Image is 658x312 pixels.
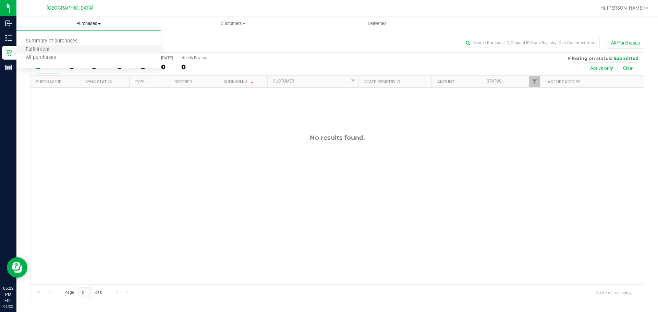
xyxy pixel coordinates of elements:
[273,79,294,84] a: Customer
[5,49,12,56] inline-svg: Retail
[135,79,145,84] a: Type
[161,55,173,60] div: [DATE]
[161,16,305,31] a: Customers
[487,79,501,84] a: Status
[305,16,449,31] a: Deliveries
[47,5,94,11] span: [GEOGRAPHIC_DATA]
[3,285,13,304] p: 06:22 PM EDT
[3,304,13,309] p: 09/22
[85,79,112,84] a: Sync Status
[364,79,400,84] a: State Registry ID
[16,21,161,27] span: Purchases
[59,287,108,298] span: Page of 0
[529,76,540,87] a: Filter
[36,79,62,84] a: Purchase ID
[181,63,207,71] div: 0
[590,287,637,298] span: No items to display
[5,20,12,27] inline-svg: Inbound
[586,62,618,74] button: Active only
[16,16,161,31] a: Purchases Summary of purchases Fulfillment All purchases
[437,79,454,84] a: Amount
[16,55,65,61] span: All purchases
[619,62,638,74] button: Clear
[174,79,192,84] a: Ordered
[16,38,87,44] span: Summary of purchases
[161,63,173,71] div: 0
[181,55,207,60] div: Needs Review
[347,76,358,87] a: Filter
[607,37,644,49] button: All Purchases
[7,257,27,278] iframe: Resource center
[16,47,59,52] span: Fulfillment
[463,38,600,48] input: Search Purchase ID, Original ID, State Registry ID or Customer Name...
[224,79,255,84] a: Scheduled
[5,64,12,71] inline-svg: Reports
[546,79,580,84] a: Last Updated By
[613,55,638,61] span: Submitted
[358,21,396,27] span: Deliveries
[31,134,644,141] div: No results found.
[568,55,612,61] span: Filtering on status:
[161,21,305,27] span: Customers
[5,35,12,41] inline-svg: Inventory
[600,5,645,11] span: Hi, [PERSON_NAME]!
